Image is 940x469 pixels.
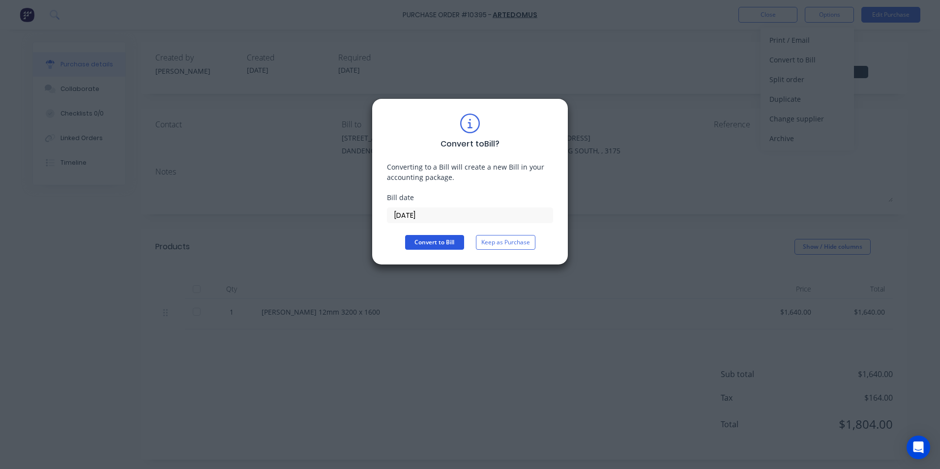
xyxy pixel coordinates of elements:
[476,235,535,250] button: Keep as Purchase
[441,138,499,150] div: Convert to Bill ?
[907,436,930,459] div: Open Intercom Messenger
[387,162,553,182] div: Converting to a Bill will create a new Bill in your accounting package.
[387,192,553,203] div: Bill date
[405,235,464,250] button: Convert to Bill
